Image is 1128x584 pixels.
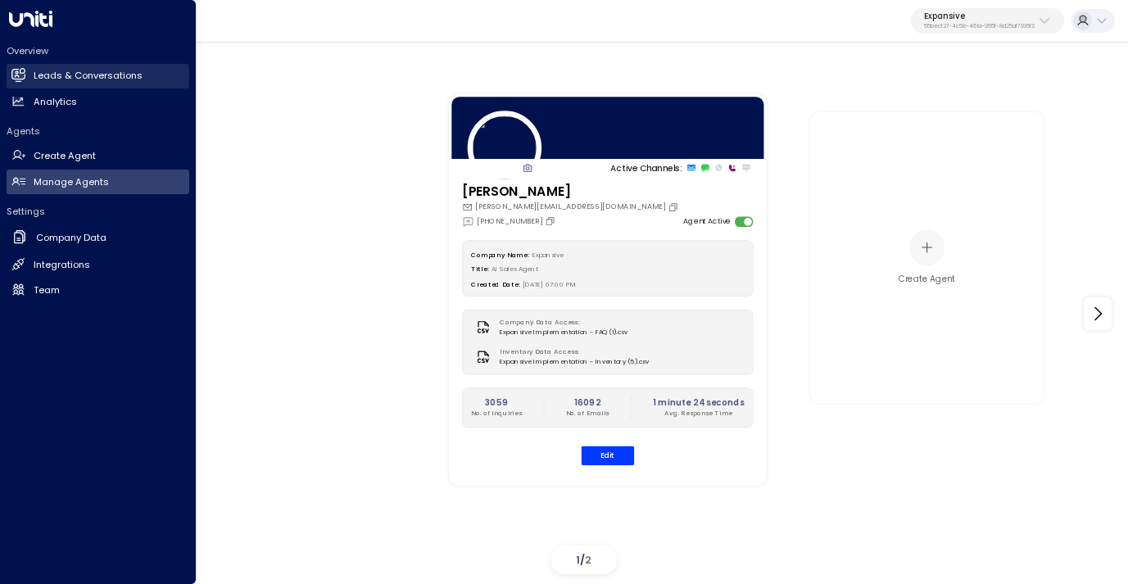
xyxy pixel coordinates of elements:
[471,265,488,273] label: Title:
[7,224,189,251] a: Company Data
[34,283,60,297] h2: Team
[34,258,90,272] h2: Integrations
[7,44,189,57] h2: Overview
[7,170,189,194] a: Manage Agents
[545,216,558,227] button: Copy
[34,95,77,109] h2: Analytics
[471,279,519,287] label: Created Date:
[471,409,521,419] p: No. of Inquiries
[610,161,682,174] p: Active Channels:
[471,396,521,408] h2: 3059
[7,205,189,218] h2: Settings
[34,149,96,163] h2: Create Agent
[576,553,580,567] span: 1
[471,250,528,258] label: Company Name:
[566,396,609,408] h2: 16092
[899,273,956,285] div: Create Agent
[7,64,189,88] a: Leads & Conversations
[532,250,564,258] span: Expansive
[468,111,541,184] img: 11_headshot.jpg
[462,215,558,228] div: [PHONE_NUMBER]
[500,347,643,357] label: Inventory Data Access:
[500,318,622,328] label: Company Data Access:
[500,328,627,337] span: Expansive Implementation - FAQ (1).csv
[582,446,635,464] button: Edit
[523,279,576,287] span: [DATE] 07:00 PM
[566,409,609,419] p: No. of Emails
[492,265,538,273] span: AI Sales Agent
[653,396,744,408] h2: 1 minute 24 seconds
[911,8,1064,34] button: Expansive55becf27-4c58-461a-955f-8d25af7395f3
[7,278,189,302] a: Team
[7,144,189,169] a: Create Agent
[7,252,189,277] a: Integrations
[462,201,681,213] div: [PERSON_NAME][EMAIL_ADDRESS][DOMAIN_NAME]
[924,23,1035,29] p: 55becf27-4c58-461a-955f-8d25af7395f3
[585,553,591,567] span: 2
[34,69,143,83] h2: Leads & Conversations
[500,357,649,367] span: Expansive Implementation - Inventory (5).csv
[551,546,617,574] div: /
[653,409,744,419] p: Avg. Response Time
[668,201,681,212] button: Copy
[34,175,109,189] h2: Manage Agents
[7,124,189,138] h2: Agents
[462,183,681,201] h3: [PERSON_NAME]
[36,231,106,245] h2: Company Data
[7,89,189,114] a: Analytics
[683,216,731,228] label: Agent Active
[924,11,1035,21] p: Expansive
